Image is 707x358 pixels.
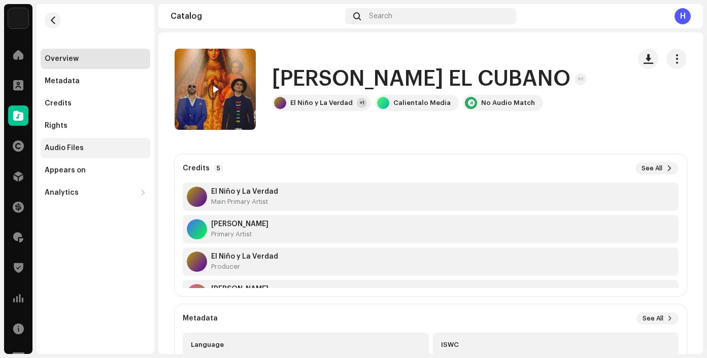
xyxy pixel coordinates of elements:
div: Metadata [45,77,80,85]
strong: Alexis Valdés [211,220,268,228]
div: +1 [357,98,367,108]
div: Producer [211,263,278,271]
div: Credits [45,99,72,108]
div: Appears on [45,166,86,174]
div: H [675,8,691,24]
strong: El Niño y La Verdad [211,188,278,196]
div: Language [191,341,421,349]
img: e19e22f9-5c85-4780-9f2f-ae0163329fce [175,49,256,130]
div: Rights [45,122,68,130]
re-m-nav-item: Audio Files [41,138,150,158]
span: See All [642,164,662,172]
strong: Credits [183,164,210,172]
strong: Metadata [183,314,218,323]
div: Main Primary Artist [211,198,278,206]
div: Analytics [45,189,79,197]
span: See All [643,314,663,323]
div: Calientalo Media [393,99,451,107]
re-m-nav-dropdown: Analytics [41,183,150,203]
div: Primary Artist [211,230,268,238]
div: Audio Files [45,144,84,152]
div: ISWC [441,341,671,349]
img: 4d5a508c-c80f-4d99-b7fb-82554657661d [8,8,28,28]
strong: El Niño y La Verdad [211,253,278,261]
re-m-nav-item: Rights [41,116,150,136]
h1: PEPE EL CUBANO [272,67,570,91]
div: El Niño y La Verdad [290,99,353,107]
re-m-nav-item: Appears on [41,160,150,181]
button: See All [636,312,679,325]
re-m-nav-item: Credits [41,93,150,114]
span: Search [369,12,392,20]
div: Overview [45,55,79,63]
re-m-nav-item: Metadata [41,71,150,91]
div: No Audio Match [481,99,535,107]
button: See All [635,162,679,174]
div: Catalog [171,12,341,20]
p-badge: 5 [214,164,223,173]
strong: Emilio Frias [211,285,276,293]
re-m-nav-item: Overview [41,49,150,69]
